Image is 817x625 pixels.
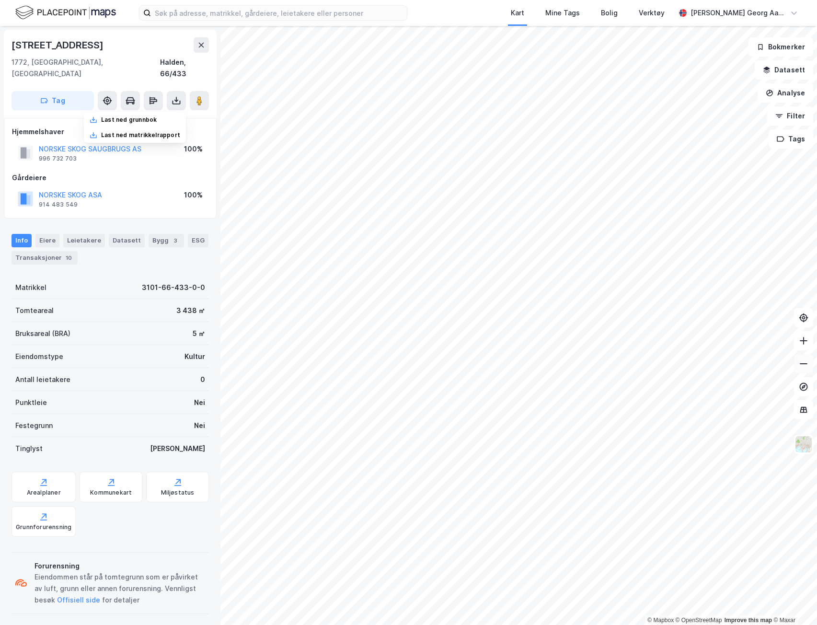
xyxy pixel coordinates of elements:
a: Improve this map [725,617,772,624]
div: Kommunekart [90,489,132,497]
button: Analyse [758,83,813,103]
div: ESG [188,234,208,247]
iframe: Chat Widget [769,579,817,625]
div: [PERSON_NAME] [150,443,205,454]
div: 5 ㎡ [193,328,205,339]
button: Tag [12,91,94,110]
div: Punktleie [15,397,47,408]
div: Gårdeiere [12,172,208,184]
div: Halden, 66/433 [160,57,209,80]
button: Tags [769,129,813,149]
div: Miljøstatus [161,489,195,497]
div: Bolig [601,7,618,19]
div: Hjemmelshaver [12,126,208,138]
div: Kultur [184,351,205,362]
div: Eiendomstype [15,351,63,362]
img: Z [794,435,813,453]
div: Festegrunn [15,420,53,431]
input: Søk på adresse, matrikkel, gårdeiere, leietakere eller personer [151,6,407,20]
div: Verktøy [639,7,665,19]
div: Kontrollprogram for chat [769,579,817,625]
div: Tomteareal [15,305,54,316]
div: 0 [200,374,205,385]
button: Datasett [755,60,813,80]
div: Nei [194,397,205,408]
div: Arealplaner [27,489,61,497]
div: 3101-66-433-0-0 [142,282,205,293]
div: Mine Tags [545,7,580,19]
div: Kart [511,7,524,19]
div: 3 438 ㎡ [176,305,205,316]
div: Eiendommen står på tomtegrunn som er påvirket av luft, grunn eller annen forurensning. Vennligst ... [35,571,205,606]
img: logo.f888ab2527a4732fd821a326f86c7f29.svg [15,4,116,21]
div: Leietakere [63,234,105,247]
div: Datasett [109,234,145,247]
div: Tinglyst [15,443,43,454]
div: Nei [194,420,205,431]
div: 100% [184,143,203,155]
div: [STREET_ADDRESS] [12,37,105,53]
button: Bokmerker [748,37,813,57]
div: Last ned grunnbok [101,116,157,124]
div: 914 483 549 [39,201,78,208]
div: Grunnforurensning [16,523,71,531]
div: 3 [171,236,180,245]
div: Info [12,234,32,247]
div: Eiere [35,234,59,247]
a: Mapbox [647,617,674,624]
div: Bygg [149,234,184,247]
div: Last ned matrikkelrapport [101,131,180,139]
button: Filter [767,106,813,126]
div: Antall leietakere [15,374,70,385]
div: 1772, [GEOGRAPHIC_DATA], [GEOGRAPHIC_DATA] [12,57,160,80]
div: 10 [64,253,74,263]
div: [PERSON_NAME] Georg Aass [PERSON_NAME] [690,7,786,19]
a: OpenStreetMap [676,617,722,624]
div: 100% [184,189,203,201]
div: Transaksjoner [12,251,78,265]
div: Forurensning [35,560,205,572]
div: Bruksareal (BRA) [15,328,70,339]
div: 996 732 703 [39,155,77,162]
div: Matrikkel [15,282,46,293]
